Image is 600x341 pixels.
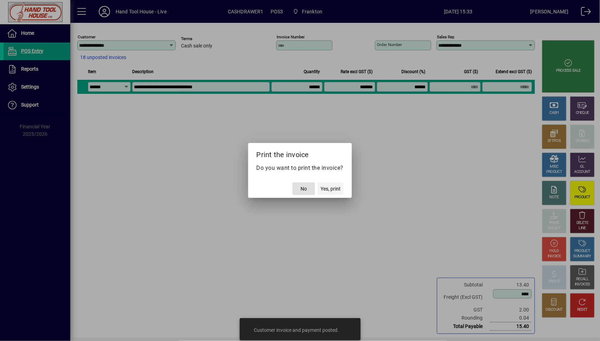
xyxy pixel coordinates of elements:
[318,182,343,195] button: Yes, print
[248,143,352,163] h2: Print the invoice
[257,164,344,172] p: Do you want to print the invoice?
[292,182,315,195] button: No
[321,185,341,193] span: Yes, print
[301,185,307,193] span: No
